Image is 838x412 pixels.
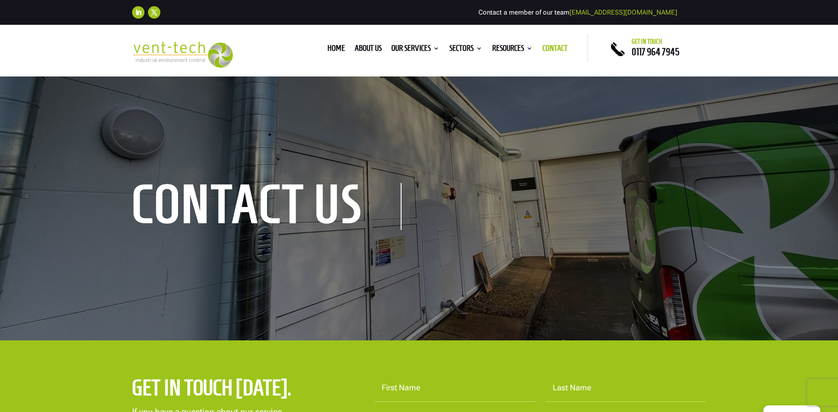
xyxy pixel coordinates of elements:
[569,8,677,16] a: [EMAIL_ADDRESS][DOMAIN_NAME]
[132,42,233,68] img: 2023-09-27T08_35_16.549ZVENT-TECH---Clear-background
[542,45,568,55] a: Contact
[355,45,382,55] a: About us
[132,374,316,405] h2: Get in touch [DATE].
[546,374,706,402] input: Last Name
[449,45,482,55] a: Sectors
[327,45,345,55] a: Home
[132,6,144,19] a: Follow on LinkedIn
[632,46,679,57] a: 0117 964 7945
[632,38,662,45] span: Get in touch
[478,8,677,16] span: Contact a member of our team
[492,45,533,55] a: Resources
[148,6,160,19] a: Follow on X
[132,183,402,230] h1: contact us
[375,374,535,402] input: First Name
[391,45,440,55] a: Our Services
